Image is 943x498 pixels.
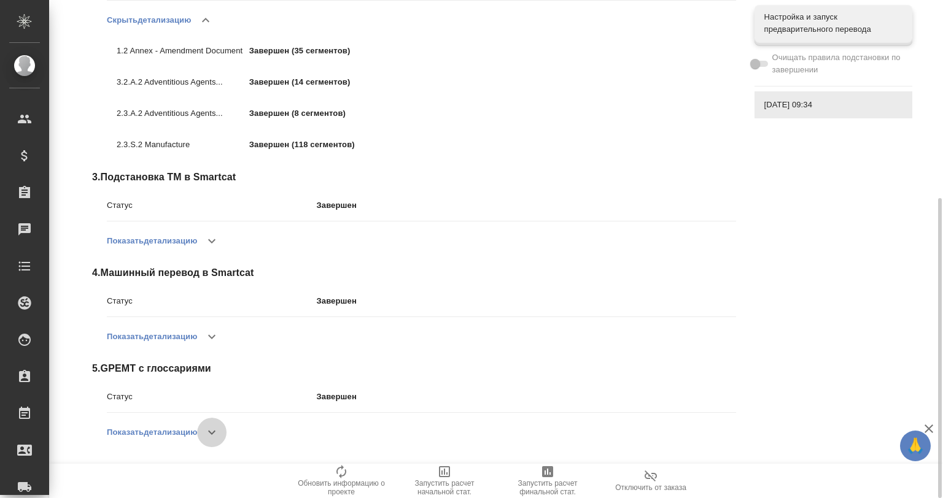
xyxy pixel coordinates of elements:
span: Очищать правила подстановки по завершении [772,52,903,76]
p: Статус [107,199,317,212]
div: [DATE] 09:34 [755,91,912,118]
span: 4 . Машинный перевод в Smartcat [92,266,736,280]
p: 2.3.A.2 Adventitious Agents... [117,107,249,120]
button: Отключить от заказа [599,464,702,498]
p: Завершен (14 сегментов) [249,76,382,88]
button: Обновить информацию о проекте [290,464,393,498]
p: 3.2.A.2 Adventitious Agents... [117,76,249,88]
p: Завершен [317,391,736,403]
p: Завершен (8 сегментов) [249,107,382,120]
p: Завершен (118 сегментов) [249,139,382,151]
button: Показатьдетализацию [107,322,197,351]
p: Статус [107,391,317,403]
span: 3 . Подстановка ТМ в Smartcat [92,170,736,185]
span: Запустить расчет начальной стат. [400,479,489,496]
button: Показатьдетализацию [107,418,197,447]
button: 🙏 [900,431,931,461]
button: Показатьдетализацию [107,226,197,256]
p: Завершен (35 сегментов) [249,45,382,57]
p: Завершен [317,199,736,212]
p: 1.2 Annex - Amendment Document [117,45,249,57]
span: Запустить расчет финальной стат. [503,479,592,496]
button: Запустить расчет начальной стат. [393,464,496,498]
button: Запустить расчет финальной стат. [496,464,599,498]
span: [DATE] 09:34 [764,99,902,111]
span: Настройка и запуск предварительного перевода [764,11,902,36]
p: 2.3.S.2 Manufacture [117,139,249,151]
button: Скрытьдетализацию [107,6,191,35]
span: Обновить информацию о проекте [297,479,386,496]
p: Завершен [317,295,736,307]
span: 5 . GPEMT с глоссариями [92,361,736,376]
p: Статус [107,295,317,307]
div: Настройка и запуск предварительного перевода [755,5,912,42]
span: 🙏 [905,433,926,459]
span: Отключить от заказа [615,483,686,492]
